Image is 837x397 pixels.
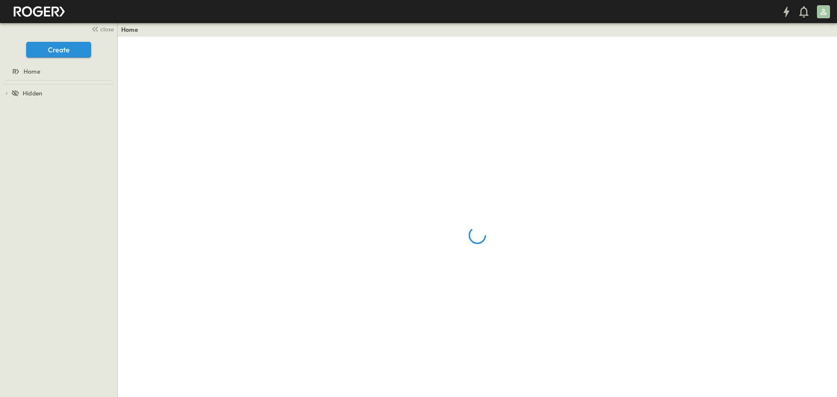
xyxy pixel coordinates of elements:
[24,67,40,76] span: Home
[23,89,42,98] span: Hidden
[100,25,114,34] span: close
[26,42,91,58] button: Create
[2,65,114,78] a: Home
[121,25,138,34] a: Home
[88,23,116,35] button: close
[121,25,143,34] nav: breadcrumbs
